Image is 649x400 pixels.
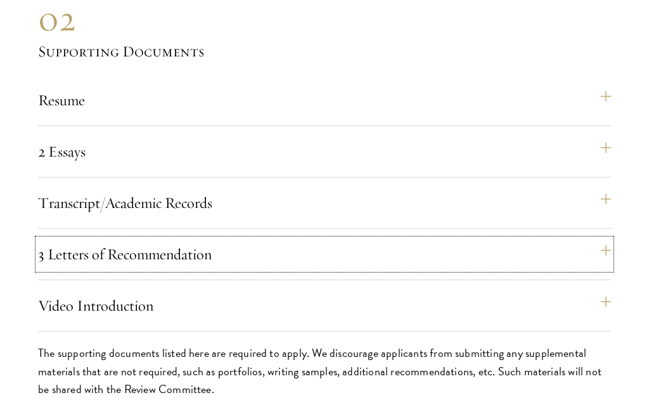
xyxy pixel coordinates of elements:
[38,188,611,218] button: Transcript/Academic Records
[38,344,611,397] p: The supporting documents listed here are required to apply. We discourage applicants from submitt...
[38,239,611,269] button: 3 Letters of Recommendation
[38,85,611,115] button: Resume
[38,41,611,62] h3: Supporting Documents
[38,136,611,167] button: 2 Essays
[38,290,611,321] button: Video Introduction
